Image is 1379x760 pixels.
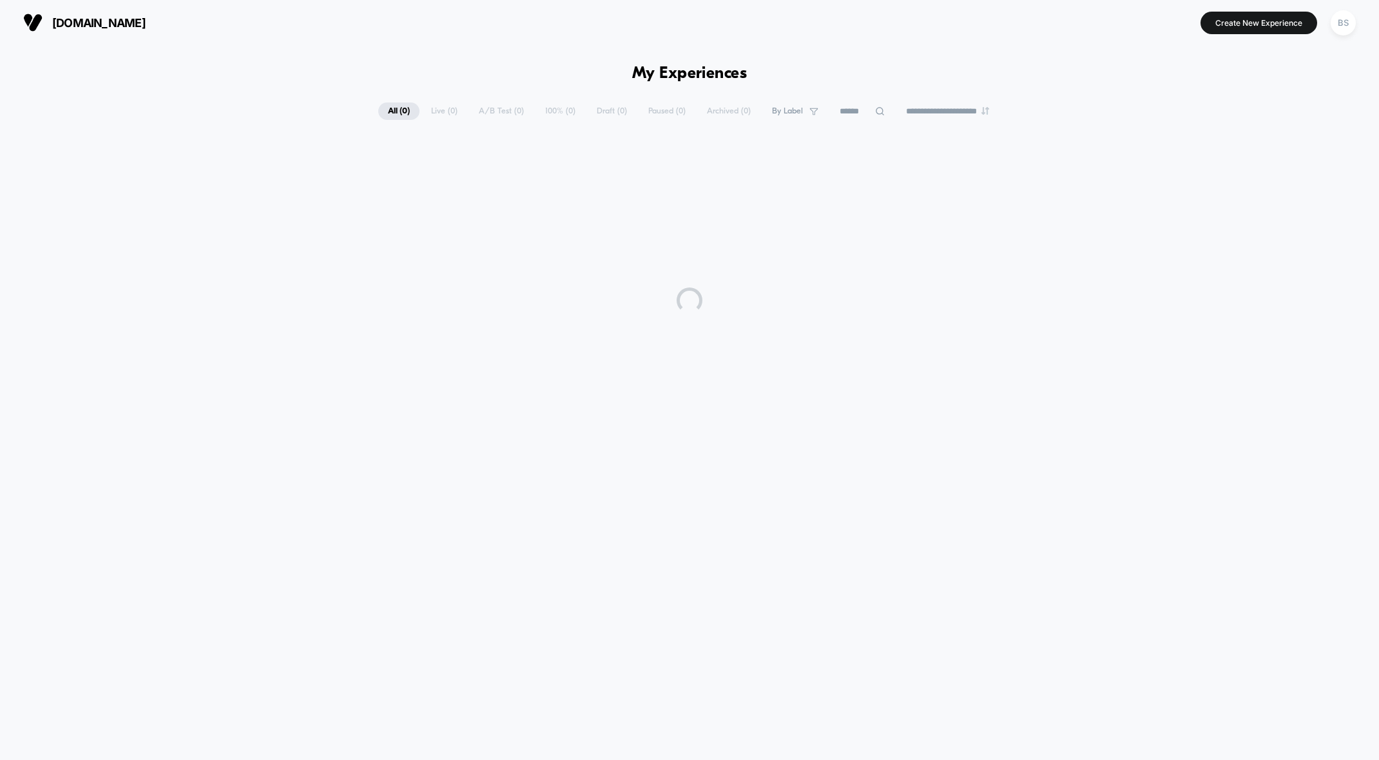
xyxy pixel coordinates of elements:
h1: My Experiences [632,64,747,83]
img: Visually logo [23,13,43,32]
button: BS [1327,10,1360,36]
div: BS [1331,10,1356,35]
button: Create New Experience [1201,12,1317,34]
button: [DOMAIN_NAME] [19,12,149,33]
span: By Label [772,106,803,116]
span: [DOMAIN_NAME] [52,16,146,30]
span: All ( 0 ) [378,102,419,120]
img: end [981,107,989,115]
